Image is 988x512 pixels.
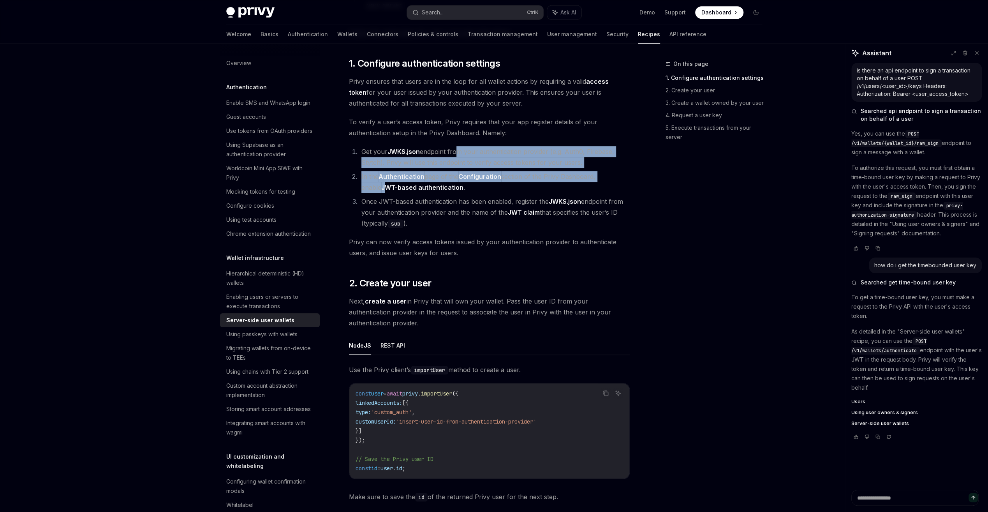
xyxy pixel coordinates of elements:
[402,465,405,472] span: ;
[402,399,409,406] span: [{
[226,7,275,18] img: dark logo
[664,9,686,16] a: Support
[851,279,982,286] button: Searched get time-bound user key
[356,399,402,406] span: linkedAccounts:
[220,124,320,138] a: Use tokens from OAuth providers
[851,129,982,157] p: Yes, you can use the endpoint to sign a message with a wallet.
[226,83,267,92] h5: Authentication
[226,404,311,414] div: Storing smart account addresses
[349,277,431,290] span: 2. Create your user
[220,56,320,70] a: Overview
[371,465,377,472] span: id
[851,399,982,405] a: Users
[220,199,320,213] a: Configure cookies
[220,227,320,241] a: Chrome extension authentication
[396,418,536,425] span: 'insert-user-id-from-authentication-provider'
[861,279,956,286] span: Searched get time-bound user key
[349,76,630,109] span: Privy ensures that users are in the loop for all wallet actions by requiring a valid for your use...
[891,193,912,200] span: raw_sign
[851,410,918,416] span: Using user owners & signers
[349,237,630,258] span: Privy can now verify access tokens issued by your authentication provider to authenticate users, ...
[381,184,463,191] strong: JWT-based authentication
[261,25,278,44] a: Basics
[549,198,581,205] strong: JWKS.json
[415,493,428,501] code: id
[226,215,276,224] div: Using test accounts
[851,399,865,405] span: Users
[220,365,320,379] a: Using chains with Tier 2 support
[969,493,978,502] button: Send message
[418,390,421,397] span: .
[851,327,982,392] p: As detailed in the "Server-side user wallets" recipe, you can use the endpoint with the user's JW...
[695,6,743,19] a: Dashboard
[468,25,538,44] a: Transaction management
[422,8,444,17] div: Search...
[359,196,630,229] li: Once JWT-based authentication has been enabled, register the endpoint from your authentication pr...
[226,253,284,263] h5: Wallet infrastructure
[851,410,982,416] a: Using user owners & signers
[356,465,371,472] span: const
[220,138,320,161] a: Using Supabase as an authentication provider
[220,161,320,185] a: Worldcoin Mini App SIWE with Privy
[349,491,630,502] span: Make sure to save the of the returned Privy user for the next step.
[411,366,448,374] code: importUser
[701,9,731,16] span: Dashboard
[226,418,315,437] div: Integrating smart accounts with wagmi
[226,269,315,288] div: Hierarchical deterministic (HD) wallets
[666,84,768,97] a: 2. Create your user
[380,465,393,472] span: user
[851,420,982,427] a: Server-side user wallets
[349,336,371,355] button: NodeJS
[851,293,982,321] p: To get a time-bound user key, you must make a request to the Privy API with the user's access token.
[412,409,415,416] span: ,
[226,452,320,471] h5: UI customization and whitelabeling
[606,25,629,44] a: Security
[356,456,433,463] span: // Save the Privy user ID
[452,390,458,397] span: ({
[380,336,405,355] button: REST API
[851,107,982,123] button: Searched api endpoint to sign a transaction on behalf of a user
[384,390,387,397] span: =
[851,203,963,218] span: privy-authorization-signature
[851,420,909,427] span: Server-side user wallets
[750,6,762,19] button: Toggle dark mode
[861,107,982,123] span: Searched api endpoint to sign a transaction on behalf of a user
[226,126,312,136] div: Use tokens from OAuth providers
[862,48,891,58] span: Assistant
[547,5,581,19] button: Ask AI
[226,112,266,122] div: Guest accounts
[220,290,320,313] a: Enabling users or servers to execute transactions
[226,477,315,496] div: Configuring wallet confirmation modals
[220,475,320,498] a: Configuring wallet confirmation modals
[359,171,630,193] li: In the page of the section of the Privy Dashboard, enable .
[407,5,543,19] button: Search...CtrlK
[666,109,768,122] a: 4. Request a user key
[226,58,251,68] div: Overview
[220,185,320,199] a: Mocking tokens for testing
[226,187,295,196] div: Mocking tokens for testing
[220,402,320,416] a: Storing smart account addresses
[874,261,976,269] div: how do i get the timebounded user key
[337,25,358,44] a: Wallets
[377,465,380,472] span: =
[547,25,597,44] a: User management
[349,117,630,138] span: To verify a user’s access token, Privy requires that your app register details of your authentica...
[508,208,540,216] strong: JWT claim
[226,381,315,400] div: Custom account abstraction implementation
[356,427,362,434] span: }]
[666,97,768,109] a: 3. Create a wallet owned by your user
[388,219,403,228] code: sub
[601,388,611,398] button: Copy the contents from the code block
[666,72,768,84] a: 1. Configure authentication settings
[226,140,315,159] div: Using Supabase as an authentication provider
[673,59,708,69] span: On this page
[220,313,320,327] a: Server-side user wallets
[288,25,328,44] a: Authentication
[226,201,274,210] div: Configure cookies
[669,25,706,44] a: API reference
[396,465,402,472] span: id
[371,390,384,397] span: user
[458,173,501,180] strong: Configuration
[220,213,320,227] a: Using test accounts
[349,57,500,70] span: 1. Configure authentication settings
